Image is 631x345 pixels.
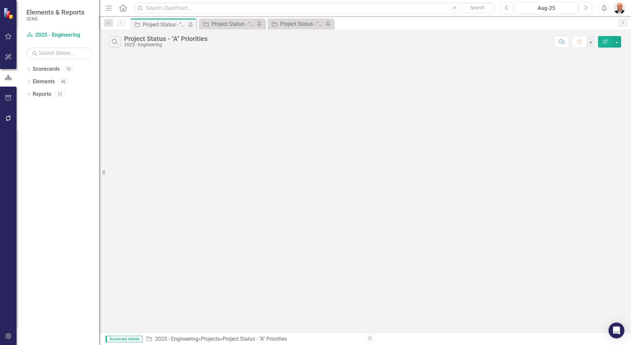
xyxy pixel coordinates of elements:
img: ClearPoint Strategy [3,7,15,19]
span: Elements & Reports [26,8,84,16]
a: Project Status - "B" Priorities [201,20,255,28]
input: Search Below... [26,47,92,59]
div: 10 [63,66,74,72]
button: Search [461,3,494,13]
img: Don Nohavec [614,2,625,14]
a: Elements [33,78,55,86]
div: Aug-25 [517,4,576,12]
a: Project Status - "C" Priorities [269,20,324,28]
small: SENS [26,16,84,21]
div: Project Status - "C" Priorities [280,20,324,28]
a: Projects [201,336,220,342]
a: Scorecards [33,65,60,73]
div: Project Status - "A" Priorities [222,336,287,342]
div: 12 [54,91,65,97]
div: Project Status - "A" Priorities [143,20,186,29]
div: » » [146,335,360,343]
a: Reports [33,91,51,98]
span: Search [470,5,484,10]
div: 46 [58,79,69,85]
input: Search ClearPoint... [134,2,496,14]
div: 2025 - Engineering [124,42,208,47]
div: Project Status - "B" Priorities [212,20,255,28]
button: Aug-25 [515,2,578,14]
div: Project Status - "A" Priorities [124,35,208,42]
div: Open Intercom Messenger [609,323,624,338]
span: Scorecard Admin [106,336,143,342]
a: 2025 - Engineering [155,336,198,342]
a: 2025 - Engineering [26,31,92,39]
